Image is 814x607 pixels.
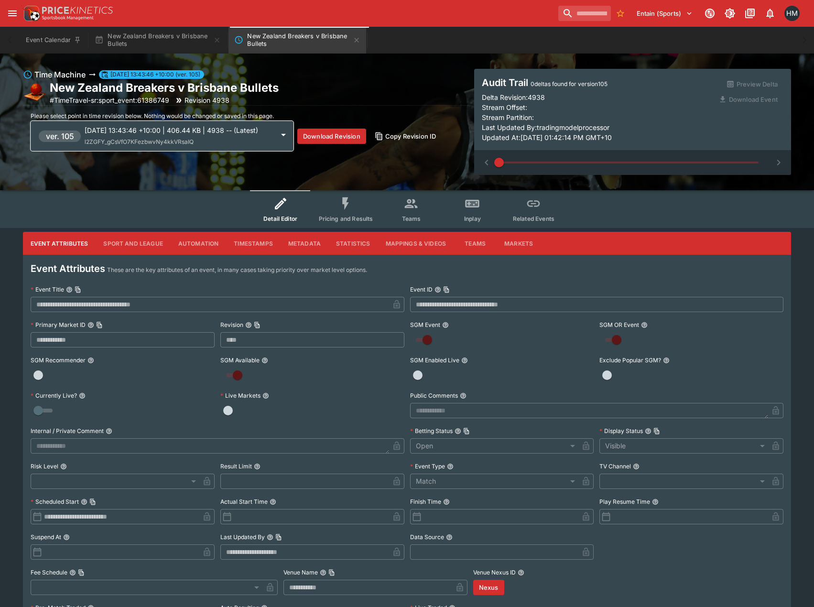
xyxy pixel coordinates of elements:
[245,322,252,328] button: RevisionCopy To Clipboard
[402,215,421,222] span: Teams
[447,463,454,470] button: Event Type
[633,463,640,470] button: TV Channel
[443,286,450,293] button: Copy To Clipboard
[220,321,243,329] p: Revision
[461,357,468,364] button: SGM Enabled Live
[31,498,79,506] p: Scheduled Start
[482,76,713,89] h4: Audit Trail
[645,428,651,434] button: Display StatusCopy To Clipboard
[34,69,86,80] h6: Time Machine
[31,262,105,275] h4: Event Attributes
[663,357,670,364] button: Exclude Popular SGM?
[60,463,67,470] button: Risk Level
[81,499,87,505] button: Scheduled StartCopy To Clipboard
[434,286,441,293] button: Event IDCopy To Clipboard
[185,95,229,105] p: Revision 4938
[220,391,260,400] p: Live Markets
[631,6,698,21] button: Select Tenant
[63,534,70,541] button: Suspend At
[410,356,459,364] p: SGM Enabled Live
[283,568,318,576] p: Venue Name
[250,190,564,228] div: Event type filters
[741,5,759,22] button: Documentation
[455,428,461,434] button: Betting StatusCopy To Clipboard
[482,102,713,142] p: Stream Offset: Stream Partition: Last Updated By: tradingmodelprocessor Updated At: [DATE] 01:42:...
[220,462,252,470] p: Result Limit
[262,392,269,399] button: Live Markets
[297,129,366,144] button: Download Revision
[320,569,326,576] button: Venue NameCopy To Clipboard
[410,285,433,293] p: Event ID
[781,3,803,24] button: Hamish McKerihan
[254,322,260,328] button: Copy To Clipboard
[31,391,77,400] p: Currently Live?
[46,130,74,142] h6: ver. 105
[89,499,96,505] button: Copy To Clipboard
[721,5,738,22] button: Toggle light/dark mode
[226,232,281,255] button: Timestamps
[410,498,441,506] p: Finish Time
[220,533,265,541] p: Last Updated By
[410,474,579,489] div: Match
[497,232,541,255] button: Markets
[410,427,453,435] p: Betting Status
[20,27,87,54] button: Event Calendar
[641,322,648,328] button: SGM OR Event
[410,438,579,454] div: Open
[319,215,373,222] span: Pricing and Results
[558,6,611,21] input: search
[275,534,282,541] button: Copy To Clipboard
[446,534,453,541] button: Data Source
[31,427,104,435] p: Internal / Private Comment
[482,92,545,102] p: Delta Revision: 4938
[410,391,458,400] p: Public Comments
[85,125,274,135] p: [DATE] 13:43:46 +10:00 | 406.44 KB | 4938 -- (Latest)
[599,498,650,506] p: Play Resume Time
[42,16,94,20] img: Sportsbook Management
[599,427,643,435] p: Display Status
[473,568,516,576] p: Venue Nexus ID
[410,533,444,541] p: Data Source
[261,357,268,364] button: SGM Available
[463,428,470,434] button: Copy To Clipboard
[220,356,260,364] p: SGM Available
[96,232,170,255] button: Sport and League
[464,215,481,222] span: Inplay
[75,286,81,293] button: Copy To Clipboard
[378,232,454,255] button: Mappings & Videos
[531,80,608,87] span: 0 deltas found for version 105
[69,569,76,576] button: Fee ScheduleCopy To Clipboard
[42,7,113,14] img: PriceKinetics
[599,462,631,470] p: TV Channel
[21,4,40,23] img: PriceKinetics Logo
[270,499,276,505] button: Actual Start Time
[454,232,497,255] button: Teams
[613,6,628,21] button: No Bookmarks
[4,5,21,22] button: open drawer
[328,569,335,576] button: Copy To Clipboard
[370,129,442,144] button: Copy Revision ID
[106,428,112,434] button: Internal / Private Comment
[31,462,58,470] p: Risk Level
[89,27,227,54] button: New Zealand Breakers v Brisbane Bullets
[267,534,273,541] button: Last Updated ByCopy To Clipboard
[66,286,73,293] button: Event TitleCopy To Clipboard
[23,81,46,104] img: basketball.png
[23,232,96,255] button: Event Attributes
[85,138,194,145] span: l2ZGFY_gCsVfO7KFezbwvNy4kkVRsaIQ
[254,463,260,470] button: Result Limit
[761,5,779,22] button: Notifications
[599,356,661,364] p: Exclude Popular SGM?
[31,321,86,329] p: Primary Market ID
[31,285,64,293] p: Event Title
[410,462,445,470] p: Event Type
[652,499,659,505] button: Play Resume Time
[87,357,94,364] button: SGM Recommender
[220,498,268,506] p: Actual Start Time
[653,428,660,434] button: Copy To Clipboard
[31,533,61,541] p: Suspend At
[784,6,800,21] div: Hamish McKerihan
[50,80,279,95] h2: Copy To Clipboard
[281,232,328,255] button: Metadata
[31,568,67,576] p: Fee Schedule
